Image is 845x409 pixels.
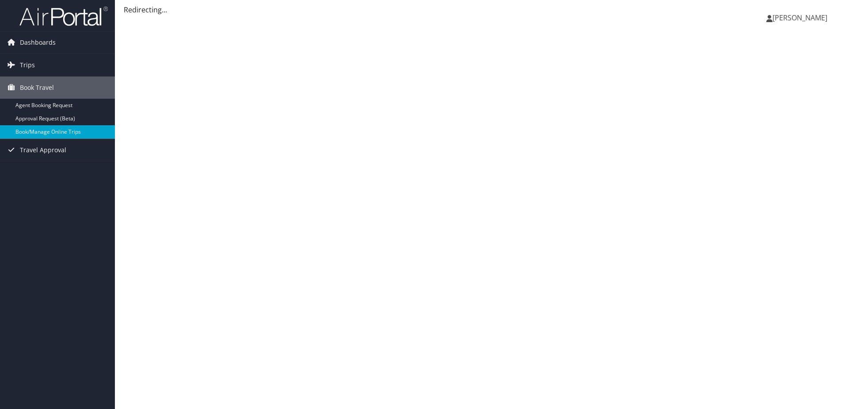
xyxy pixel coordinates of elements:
[19,6,108,27] img: airportal-logo.png
[20,139,66,161] span: Travel Approval
[20,77,54,99] span: Book Travel
[20,54,35,76] span: Trips
[773,13,827,23] span: [PERSON_NAME]
[124,4,836,15] div: Redirecting...
[20,31,56,54] span: Dashboards
[766,4,836,31] a: [PERSON_NAME]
